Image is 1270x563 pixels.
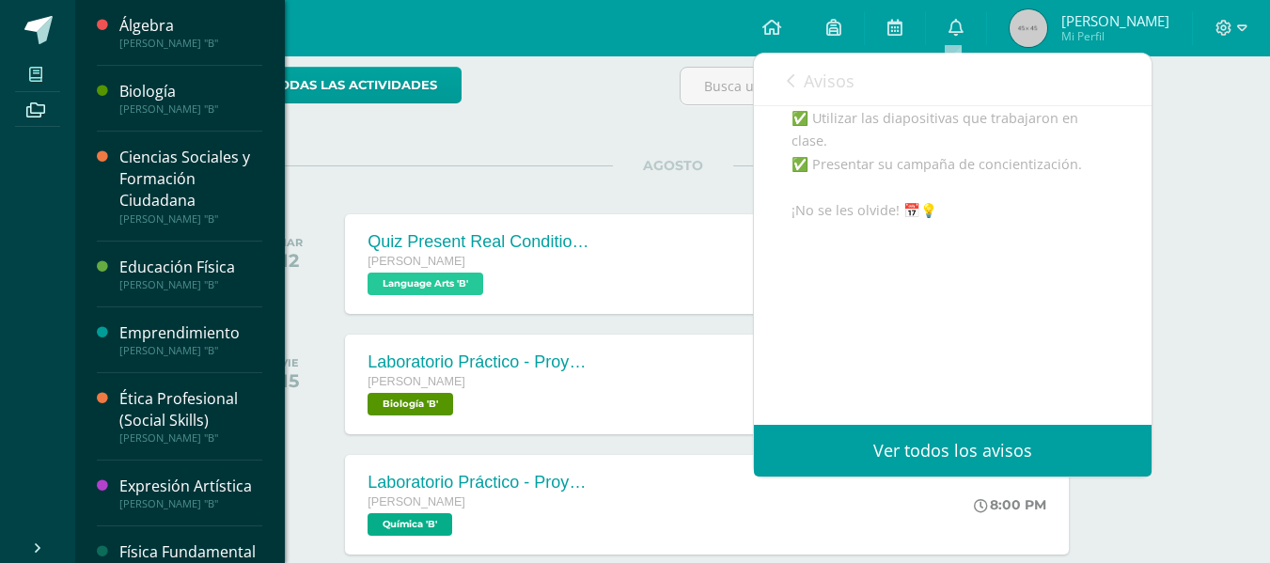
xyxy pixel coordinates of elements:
[119,15,262,37] div: Álgebra
[804,70,855,92] span: Avisos
[368,273,483,295] span: Language Arts 'B'
[119,541,262,563] div: Física Fundamental
[119,81,262,116] a: Biología[PERSON_NAME] "B"
[119,322,262,357] a: Emprendimiento[PERSON_NAME] "B"
[1010,9,1047,47] img: 45x45
[247,67,462,103] a: todas las Actividades
[368,513,452,536] span: Química 'B'
[368,232,593,252] div: Quiz Present Real Conditionals with sentences S2
[368,255,465,268] span: [PERSON_NAME]
[119,37,262,50] div: [PERSON_NAME] "B"
[119,102,262,116] div: [PERSON_NAME] "B"
[119,388,262,445] a: Ética Profesional (Social Skills)[PERSON_NAME] "B"
[368,375,465,388] span: [PERSON_NAME]
[119,278,262,291] div: [PERSON_NAME] "B"
[119,257,262,278] div: Educación Física
[119,322,262,344] div: Emprendimiento
[119,476,262,497] div: Expresión Artística
[119,147,262,225] a: Ciencias Sociales y Formación Ciudadana[PERSON_NAME] "B"
[368,495,465,508] span: [PERSON_NAME]
[1061,11,1169,30] span: [PERSON_NAME]
[119,257,262,291] a: Educación Física[PERSON_NAME] "B"
[119,497,262,510] div: [PERSON_NAME] "B"
[368,352,593,372] div: Laboratorio Práctico - Proyecto de Unidad
[119,476,262,510] a: Expresión Artística[PERSON_NAME] "B"
[119,431,262,445] div: [PERSON_NAME] "B"
[276,249,303,272] div: 12
[119,81,262,102] div: Biología
[276,236,303,249] div: MAR
[1061,28,1169,44] span: Mi Perfil
[681,68,1097,104] input: Busca una actividad próxima aquí...
[974,496,1046,513] div: 8:00 PM
[368,393,453,415] span: Biología 'B'
[119,212,262,226] div: [PERSON_NAME] "B"
[368,473,593,493] div: Laboratorio Práctico - Proyecto de Unidad
[754,425,1152,477] a: Ver todos los avisos
[119,344,262,357] div: [PERSON_NAME] "B"
[119,15,262,50] a: Álgebra[PERSON_NAME] "B"
[119,388,262,431] div: Ética Profesional (Social Skills)
[280,369,299,392] div: 15
[119,147,262,211] div: Ciencias Sociales y Formación Ciudadana
[613,157,733,174] span: AGOSTO
[280,356,299,369] div: VIE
